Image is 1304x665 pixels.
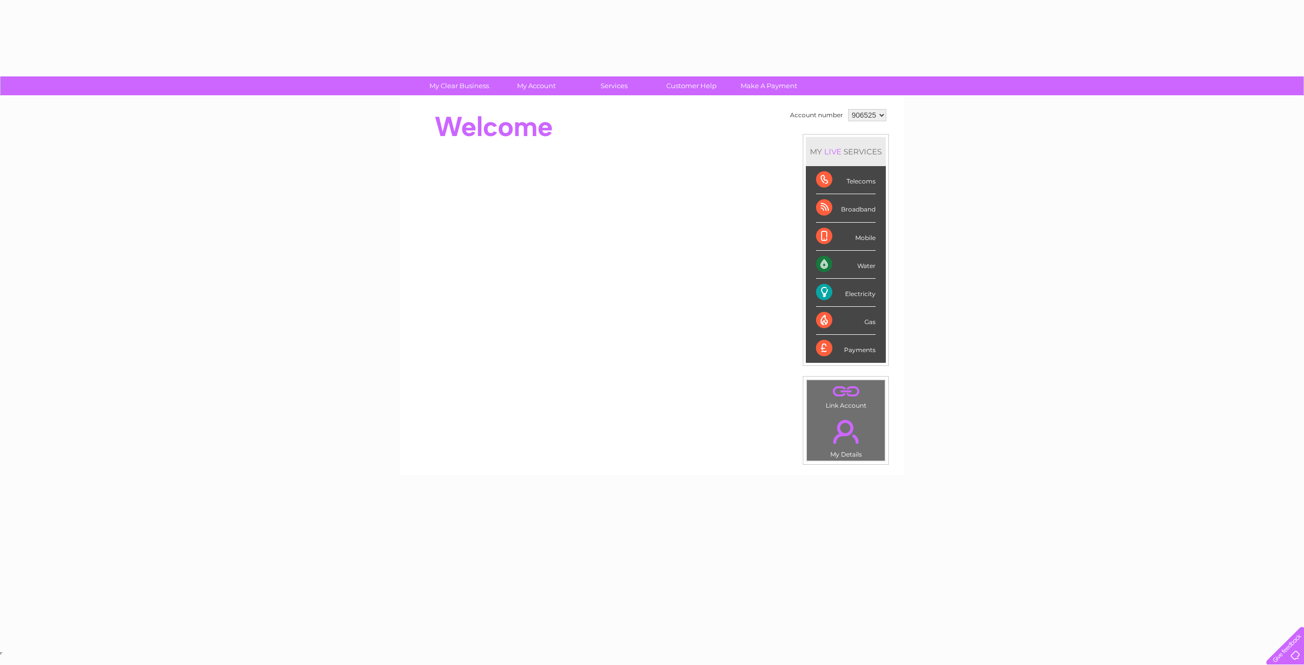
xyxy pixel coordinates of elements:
div: Payments [816,335,876,362]
a: Make A Payment [727,76,811,95]
a: Services [572,76,656,95]
div: Telecoms [816,166,876,194]
a: . [809,383,882,401]
div: Electricity [816,279,876,307]
div: Broadband [816,194,876,222]
td: Account number [787,107,846,124]
a: . [809,414,882,449]
a: My Clear Business [417,76,501,95]
td: My Details [806,411,885,461]
a: My Account [495,76,579,95]
div: LIVE [822,147,844,156]
div: MY SERVICES [806,137,886,166]
td: Link Account [806,380,885,412]
div: Gas [816,307,876,335]
div: Mobile [816,223,876,251]
a: Customer Help [649,76,733,95]
div: Water [816,251,876,279]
